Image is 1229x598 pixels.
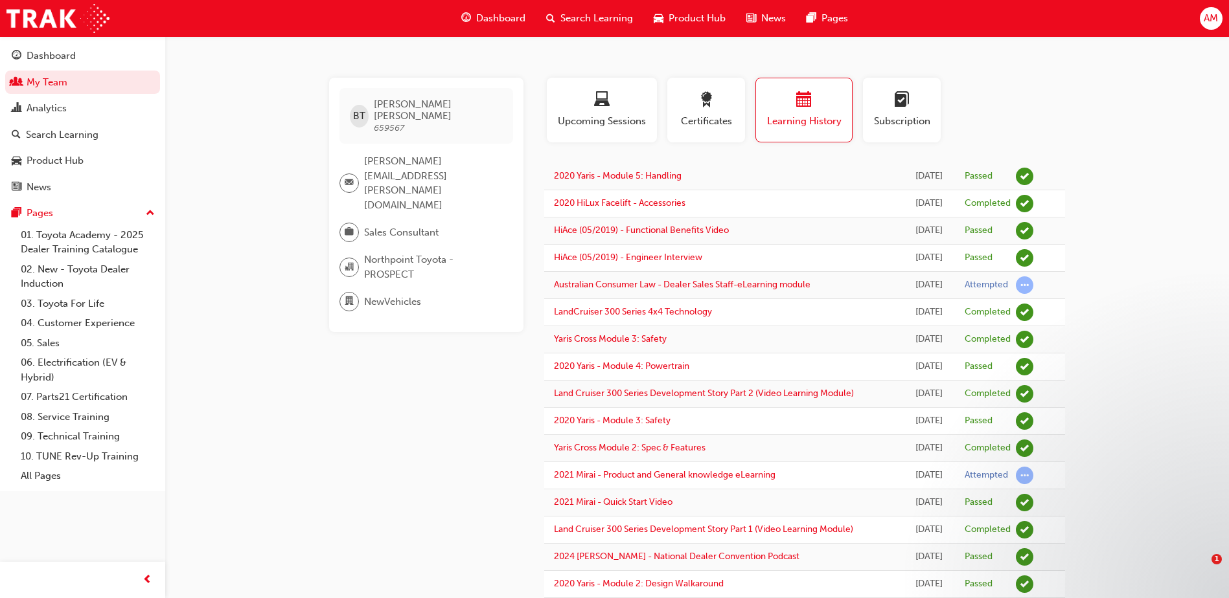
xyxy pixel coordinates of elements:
[16,225,160,260] a: 01. Toyota Academy - 2025 Dealer Training Catalogue
[476,11,525,26] span: Dashboard
[965,197,1011,210] div: Completed
[554,415,671,426] a: 2020 Yaris - Module 3: Safety
[643,5,736,32] a: car-iconProduct Hub
[554,333,667,344] a: Yaris Cross Module 3: Safety
[746,10,756,27] span: news-icon
[16,407,160,427] a: 08. Service Training
[27,153,84,168] div: Product Hub
[796,92,812,109] span: calendar-icon
[16,387,160,407] a: 07. Parts21 Certification
[554,225,729,236] a: HiAce (05/2019) - Functional Benefits Video
[965,225,993,237] div: Passed
[12,103,21,115] span: chart-icon
[374,98,503,122] span: [PERSON_NAME] [PERSON_NAME]
[461,10,471,27] span: guage-icon
[5,149,160,173] a: Product Hub
[345,259,354,276] span: organisation-icon
[1016,168,1033,185] span: learningRecordVerb_PASS-icon
[557,114,647,129] span: Upcoming Sessions
[345,293,354,310] span: department-icon
[5,71,160,94] a: My Team
[863,78,941,142] button: Subscription
[547,78,657,142] button: Upcoming Sessions
[894,92,910,109] span: learningplan-icon
[965,279,1008,291] div: Attempted
[27,101,67,116] div: Analytics
[6,4,109,33] img: Trak
[554,170,682,181] a: 2020 Yaris - Module 5: Handling
[16,426,160,447] a: 09. Technical Training
[536,5,643,32] a: search-iconSearch Learning
[554,197,685,208] a: 2020 HiLux Facelift - Accessories
[554,496,672,507] a: 2021 Mirai - Quick Start Video
[554,578,724,589] a: 2020 Yaris - Module 2: Design Walkaround
[16,294,160,314] a: 03. Toyota For Life
[912,414,945,428] div: Fri Jul 04 2025 09:26:40 GMT+0930 (Australian Central Standard Time)
[12,208,21,219] span: pages-icon
[912,441,945,456] div: Fri Jul 04 2025 09:01:15 GMT+0930 (Australian Central Standard Time)
[5,201,160,225] button: Pages
[554,279,810,290] a: Australian Consumer Law - Dealer Sales Staff-eLearning module
[364,154,503,212] span: [PERSON_NAME][EMAIL_ADDRESS][PERSON_NAME][DOMAIN_NAME]
[807,10,816,27] span: pages-icon
[965,469,1008,482] div: Attempted
[965,170,993,183] div: Passed
[16,260,160,294] a: 02. New - Toyota Dealer Induction
[364,294,421,309] span: NewVehicles
[1016,222,1033,239] span: learningRecordVerb_PASS-icon
[677,114,735,129] span: Certificates
[345,175,354,192] span: email-icon
[27,49,76,63] div: Dashboard
[12,77,21,89] span: people-icon
[554,442,706,453] a: Yaris Cross Module 2: Spec & Features
[26,127,98,142] div: Search Learning
[965,360,993,373] div: Passed
[698,92,714,109] span: award-icon
[1016,385,1033,403] span: learningRecordVerb_COMPLETE-icon
[1185,554,1216,585] iframe: Intercom live chat
[736,5,796,32] a: news-iconNews
[554,524,853,535] a: Land Cruiser 300 Series Development Story Part 1 (Video Learning Module)
[1016,195,1033,212] span: learningRecordVerb_COMPLETE-icon
[16,466,160,486] a: All Pages
[912,169,945,184] div: Mon Aug 18 2025 15:25:48 GMT+0930 (Australian Central Standard Time)
[761,11,786,26] span: News
[143,572,152,588] span: prev-icon
[912,577,945,592] div: Thu Jul 03 2025 15:13:56 GMT+0930 (Australian Central Standard Time)
[965,578,993,590] div: Passed
[965,306,1011,318] div: Completed
[965,551,993,563] div: Passed
[755,78,853,142] button: Learning History
[594,92,610,109] span: laptop-icon
[912,386,945,401] div: Fri Jul 04 2025 09:39:47 GMT+0930 (Australian Central Standard Time)
[5,41,160,201] button: DashboardMy TeamAnalyticsSearch LearningProduct HubNews
[16,313,160,333] a: 04. Customer Experience
[554,360,689,371] a: 2020 Yaris - Module 4: Powertrain
[12,129,21,141] span: search-icon
[1212,554,1222,564] span: 1
[5,96,160,120] a: Analytics
[796,5,858,32] a: pages-iconPages
[1016,439,1033,457] span: learningRecordVerb_COMPLETE-icon
[912,196,945,211] div: Thu Aug 14 2025 10:33:28 GMT+0930 (Australian Central Standard Time)
[364,225,439,240] span: Sales Consultant
[554,388,854,399] a: Land Cruiser 300 Series Development Story Part 2 (Video Learning Module)
[546,10,555,27] span: search-icon
[873,114,931,129] span: Subscription
[965,524,1011,536] div: Completed
[912,549,945,564] div: Thu Jul 03 2025 15:41:53 GMT+0930 (Australian Central Standard Time)
[667,78,745,142] button: Certificates
[912,522,945,537] div: Thu Jul 03 2025 16:35:10 GMT+0930 (Australian Central Standard Time)
[965,415,993,427] div: Passed
[965,442,1011,454] div: Completed
[965,388,1011,400] div: Completed
[560,11,633,26] span: Search Learning
[965,333,1011,346] div: Completed
[5,44,160,68] a: Dashboard
[374,122,404,133] span: 659567
[669,11,726,26] span: Product Hub
[912,223,945,238] div: Thu Aug 14 2025 10:21:02 GMT+0930 (Australian Central Standard Time)
[1204,11,1218,26] span: AM
[16,447,160,467] a: 10. TUNE Rev-Up Training
[554,551,799,562] a: 2024 [PERSON_NAME] - National Dealer Convention Podcast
